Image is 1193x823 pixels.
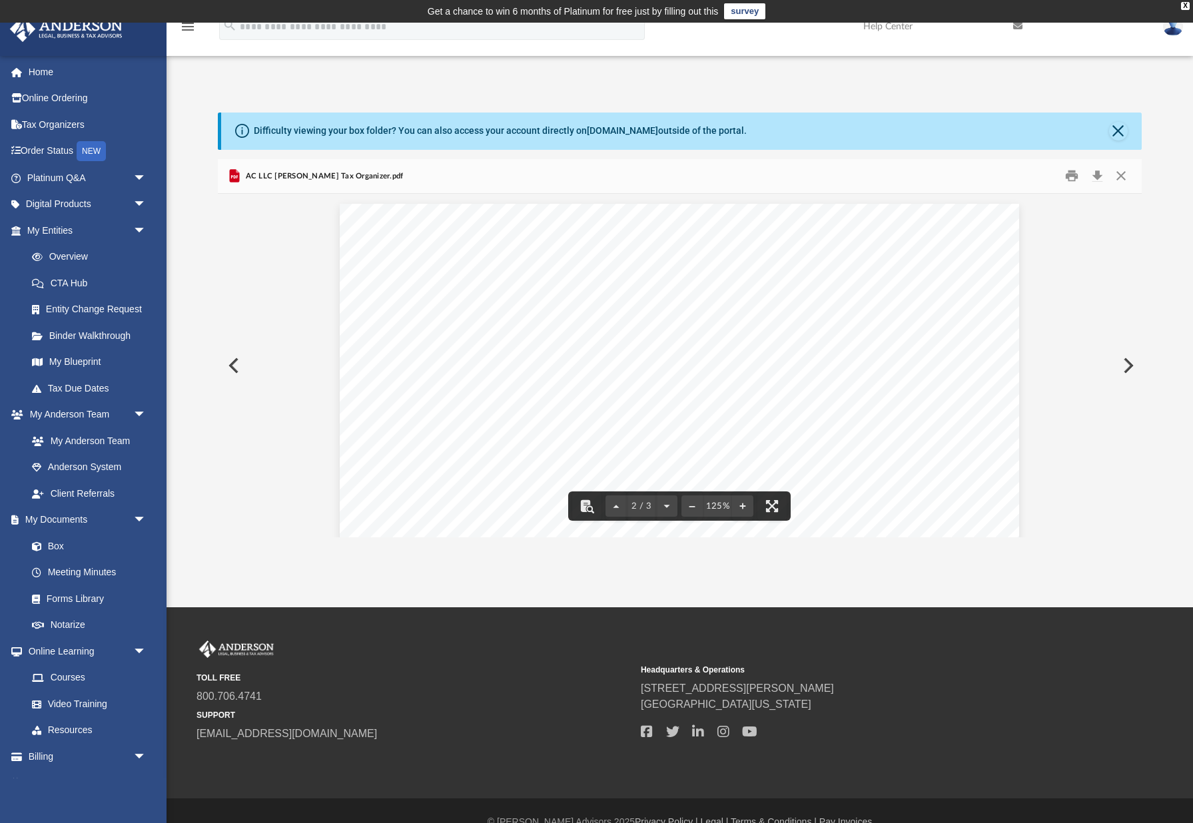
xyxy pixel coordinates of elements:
span: arrow_drop_down [133,191,160,218]
a: Digital Productsarrow_drop_down [9,191,167,218]
img: User Pic [1163,17,1183,36]
div: Get a chance to win 6 months of Platinum for free just by filling out this [428,3,719,19]
i: search [222,18,237,33]
a: My Anderson Teamarrow_drop_down [9,402,160,428]
a: My Anderson Team [19,427,153,454]
a: [STREET_ADDRESS][PERSON_NAME] [641,683,834,694]
button: Next File [1112,347,1142,384]
a: Notarize [19,612,160,639]
span: 2 / 3 [627,502,656,511]
a: My Entitiesarrow_drop_down [9,217,167,244]
a: Online Learningarrow_drop_down [9,638,160,665]
a: Overview [19,244,167,270]
a: survey [724,3,765,19]
div: NEW [77,141,106,161]
a: Binder Walkthrough [19,322,167,349]
button: Toggle findbar [572,491,601,521]
span: arrow_drop_down [133,164,160,192]
span: arrow_drop_down [133,402,160,429]
a: Courses [19,665,160,691]
div: close [1181,2,1190,10]
a: Platinum Q&Aarrow_drop_down [9,164,167,191]
a: 800.706.4741 [197,690,262,702]
a: Events Calendar [9,770,167,796]
small: SUPPORT [197,709,631,721]
div: Document Viewer [218,194,1142,537]
a: Order StatusNEW [9,138,167,165]
button: Close [1109,166,1133,186]
button: Zoom out [681,491,703,521]
span: arrow_drop_down [133,638,160,665]
div: File preview [218,194,1142,537]
button: Next page [656,491,677,521]
a: Box [19,533,153,559]
button: Print [1059,166,1086,186]
span: AC LLC [PERSON_NAME] Tax Organizer.pdf [242,170,403,182]
a: Entity Change Request [19,296,167,323]
button: Previous File [218,347,247,384]
a: [DOMAIN_NAME] [587,125,658,136]
div: Preview [218,159,1142,538]
span: arrow_drop_down [133,217,160,244]
div: Current zoom level [703,502,732,511]
i: menu [180,19,196,35]
a: [GEOGRAPHIC_DATA][US_STATE] [641,698,811,710]
small: Headquarters & Operations [641,664,1076,676]
a: menu [180,25,196,35]
div: Difficulty viewing your box folder? You can also access your account directly on outside of the p... [254,124,747,138]
span: arrow_drop_down [133,743,160,770]
a: Video Training [19,690,153,717]
a: Online Ordering [9,85,167,112]
a: Resources [19,717,160,744]
img: Anderson Advisors Platinum Portal [197,641,276,658]
a: Forms Library [19,585,153,612]
button: Close [1109,122,1128,140]
button: 2 / 3 [627,491,656,521]
a: Home [9,59,167,85]
a: Meeting Minutes [19,559,160,586]
a: CTA Hub [19,270,167,296]
span: arrow_drop_down [133,507,160,534]
a: [EMAIL_ADDRESS][DOMAIN_NAME] [197,728,377,739]
button: Zoom in [732,491,753,521]
a: Tax Due Dates [19,375,167,402]
a: My Blueprint [19,349,160,376]
a: Tax Organizers [9,111,167,138]
button: Previous page [605,491,627,521]
img: Anderson Advisors Platinum Portal [6,16,127,42]
a: My Documentsarrow_drop_down [9,507,160,533]
button: Enter fullscreen [757,491,787,521]
a: Anderson System [19,454,160,481]
small: TOLL FREE [197,672,631,684]
a: Billingarrow_drop_down [9,743,167,770]
a: Client Referrals [19,480,160,507]
button: Download [1085,166,1109,186]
